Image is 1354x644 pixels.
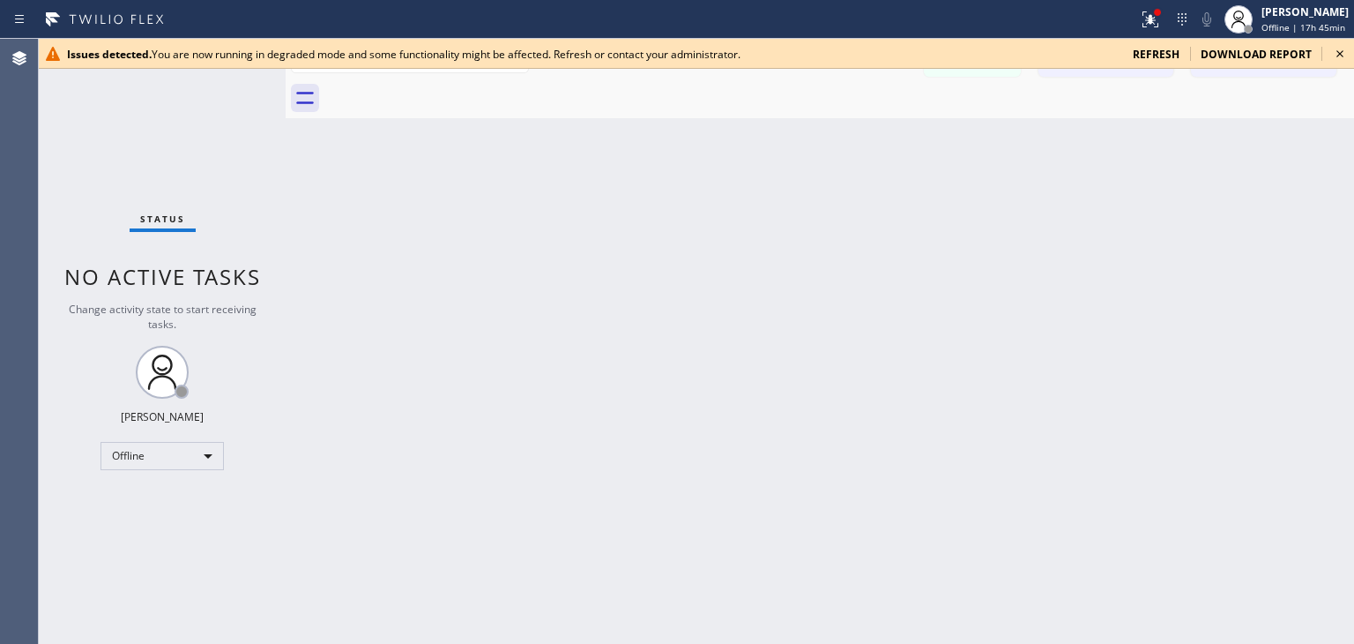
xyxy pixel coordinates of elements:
span: No active tasks [64,262,261,291]
span: Change activity state to start receiving tasks. [69,302,257,332]
span: Offline | 17h 45min [1261,21,1345,34]
div: Offline [100,442,224,470]
button: Mute [1194,7,1219,32]
div: [PERSON_NAME] [1261,4,1349,19]
span: download report [1201,47,1312,62]
div: You are now running in degraded mode and some functionality might be affected. Refresh or contact... [67,47,1119,62]
span: Status [140,213,185,225]
div: [PERSON_NAME] [121,409,204,424]
span: refresh [1133,47,1179,62]
b: Issues detected. [67,47,152,62]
